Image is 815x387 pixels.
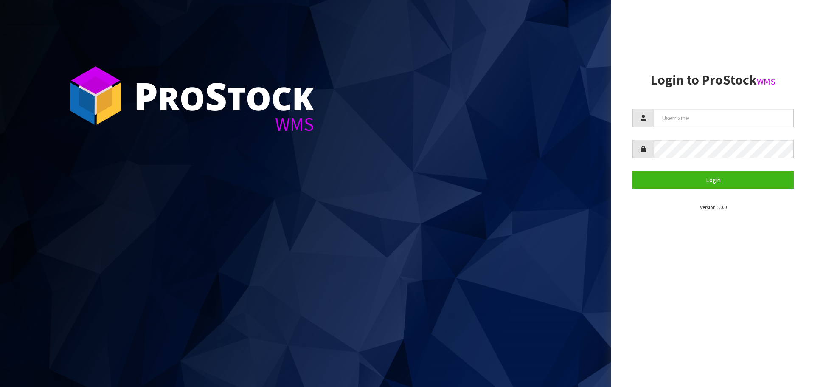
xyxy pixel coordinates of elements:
[134,115,314,134] div: WMS
[632,171,794,189] button: Login
[757,76,776,87] small: WMS
[134,76,314,115] div: ro tock
[654,109,794,127] input: Username
[134,70,158,121] span: P
[64,64,127,127] img: ProStock Cube
[205,70,227,121] span: S
[632,73,794,88] h2: Login to ProStock
[700,204,727,210] small: Version 1.0.0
